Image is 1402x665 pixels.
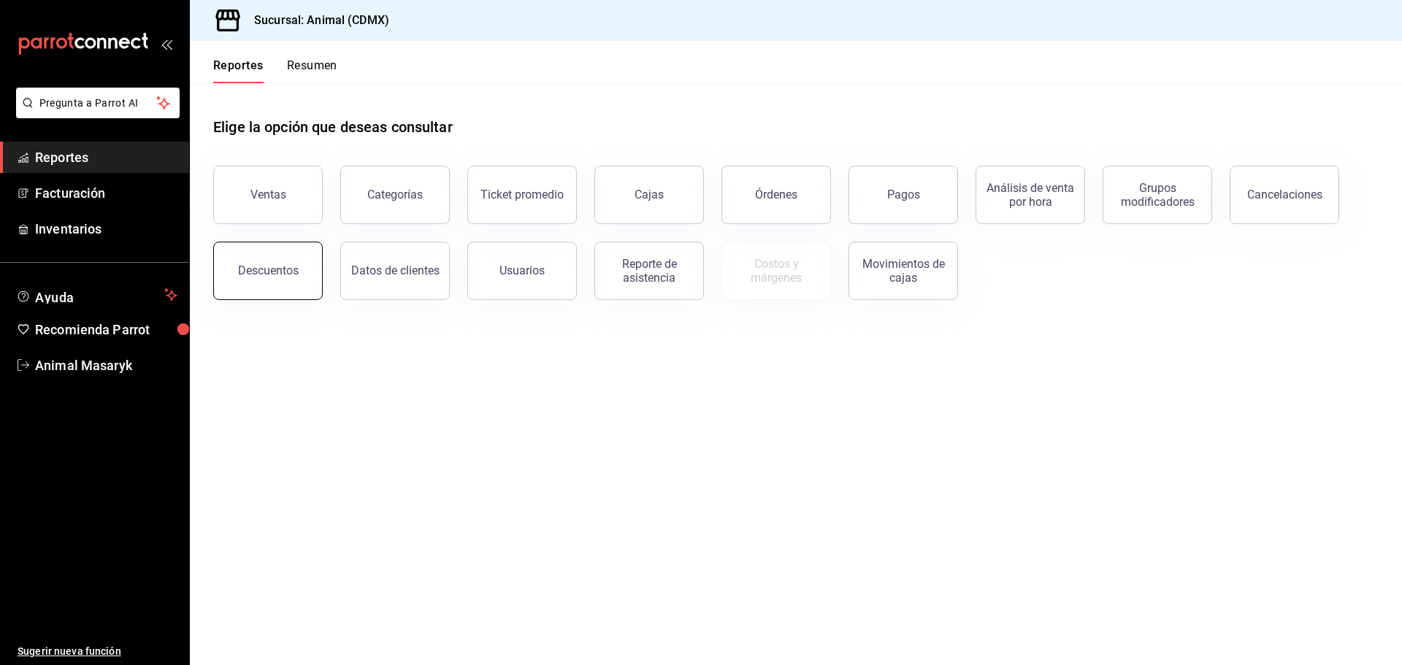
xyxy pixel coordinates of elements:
[340,166,450,224] button: Categorías
[635,186,664,204] div: Cajas
[35,355,177,375] span: Animal Masaryk
[35,219,177,239] span: Inventarios
[287,58,337,83] button: Resumen
[238,264,299,277] div: Descuentos
[367,188,423,201] div: Categorías
[213,58,337,83] div: navigation tabs
[213,166,323,224] button: Ventas
[340,242,450,300] button: Datos de clientes
[18,644,177,659] span: Sugerir nueva función
[35,183,177,203] span: Facturación
[161,38,172,50] button: open_drawer_menu
[10,106,180,121] a: Pregunta a Parrot AI
[35,286,158,304] span: Ayuda
[35,320,177,339] span: Recomienda Parrot
[721,166,831,224] button: Órdenes
[213,116,453,138] h1: Elige la opción que deseas consultar
[887,188,920,201] div: Pagos
[731,257,821,285] div: Costos y márgenes
[480,188,564,201] div: Ticket promedio
[721,242,831,300] button: Contrata inventarios para ver este reporte
[467,242,577,300] button: Usuarios
[242,12,389,29] h3: Sucursal: Animal (CDMX)
[1230,166,1339,224] button: Cancelaciones
[213,242,323,300] button: Descuentos
[35,147,177,167] span: Reportes
[594,242,704,300] button: Reporte de asistencia
[16,88,180,118] button: Pregunta a Parrot AI
[976,166,1085,224] button: Análisis de venta por hora
[250,188,286,201] div: Ventas
[849,166,958,224] button: Pagos
[213,58,264,83] button: Reportes
[1112,181,1203,209] div: Grupos modificadores
[351,264,440,277] div: Datos de clientes
[604,257,694,285] div: Reporte de asistencia
[858,257,949,285] div: Movimientos de cajas
[1247,188,1322,201] div: Cancelaciones
[594,166,704,224] a: Cajas
[1103,166,1212,224] button: Grupos modificadores
[755,188,797,201] div: Órdenes
[39,96,157,111] span: Pregunta a Parrot AI
[467,166,577,224] button: Ticket promedio
[499,264,545,277] div: Usuarios
[985,181,1076,209] div: Análisis de venta por hora
[849,242,958,300] button: Movimientos de cajas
